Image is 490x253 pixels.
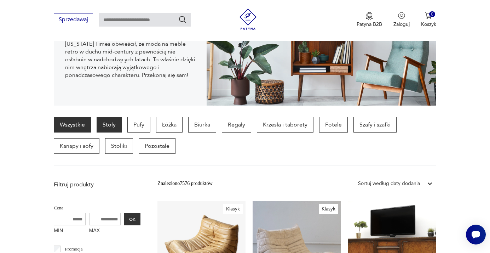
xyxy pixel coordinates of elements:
[127,117,150,133] a: Pufy
[54,13,93,26] button: Sprzedawaj
[178,15,187,24] button: Szukaj
[54,204,140,212] p: Cena
[421,12,436,28] button: 0Koszyk
[353,117,397,133] a: Szafy i szafki
[188,117,216,133] a: Biurka
[54,225,86,237] label: MIN
[429,11,435,17] div: 0
[157,180,212,187] div: Znaleziono 7576 produktów
[357,12,382,28] button: Patyna B2B
[257,117,313,133] a: Krzesła i taborety
[124,213,140,225] button: OK
[54,18,93,23] a: Sprzedawaj
[466,225,486,244] iframe: Smartsupp widget button
[421,21,436,28] p: Koszyk
[425,12,432,19] img: Ikona koszyka
[398,12,405,19] img: Ikonka użytkownika
[393,12,410,28] button: Zaloguj
[54,138,99,154] a: Kanapy i sofy
[105,138,133,154] a: Stoliki
[357,12,382,28] a: Ikona medaluPatyna B2B
[358,180,420,187] div: Sortuj według daty dodania
[237,9,259,30] img: Patyna - sklep z meblami i dekoracjami vintage
[54,181,140,189] p: Filtruj produkty
[89,225,121,237] label: MAX
[54,117,91,133] a: Wszystkie
[357,21,382,28] p: Patyna B2B
[222,117,251,133] a: Regały
[156,117,183,133] a: Łóżka
[366,12,373,20] img: Ikona medalu
[139,138,175,154] a: Pozostałe
[65,245,83,253] p: Promocja
[97,117,122,133] a: Stoły
[65,40,195,79] p: [US_STATE] Times obwieścił, że moda na meble retro w duchu mid-century z pewnością nie osłabnie w...
[319,117,348,133] a: Fotele
[393,21,410,28] p: Zaloguj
